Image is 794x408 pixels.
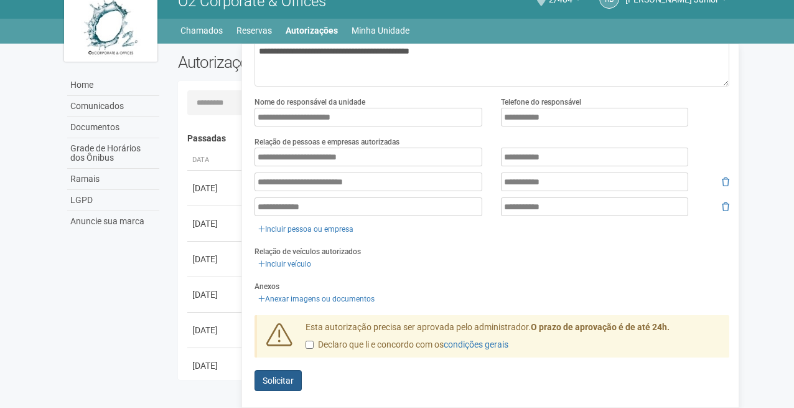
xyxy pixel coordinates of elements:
a: Grade de Horários dos Ônibus [67,138,159,169]
div: [DATE] [192,217,238,230]
div: [DATE] [192,359,238,372]
div: Esta autorização precisa ser aprovada pelo administrador. [296,321,729,358]
i: Remover [722,202,729,211]
a: Minha Unidade [352,22,409,39]
a: Incluir pessoa ou empresa [255,222,357,236]
a: Autorizações [286,22,338,39]
a: Home [67,75,159,96]
input: Declaro que li e concordo com oscondições gerais [306,341,314,349]
a: Ramais [67,169,159,190]
label: Nome do responsável da unidade [255,97,365,108]
label: Relação de veículos autorizados [255,246,361,257]
th: Data [187,150,243,171]
button: Solicitar [255,370,302,391]
div: [DATE] [192,324,238,336]
span: Solicitar [263,376,294,386]
label: Declaro que li e concordo com os [306,339,508,351]
h4: Passadas [187,134,721,143]
label: Relação de pessoas e empresas autorizadas [255,136,399,148]
h2: Autorizações [178,53,444,72]
a: Comunicados [67,96,159,117]
strong: O prazo de aprovação é de até 24h. [531,322,670,332]
div: [DATE] [192,182,238,194]
label: Telefone do responsável [501,97,581,108]
a: Documentos [67,117,159,138]
a: Anexar imagens ou documentos [255,292,378,306]
a: LGPD [67,190,159,211]
label: Anexos [255,281,279,292]
i: Remover [722,178,729,186]
a: Incluir veículo [255,257,315,271]
div: [DATE] [192,253,238,265]
a: Chamados [180,22,223,39]
div: [DATE] [192,288,238,301]
a: condições gerais [444,339,508,349]
a: Anuncie sua marca [67,211,159,232]
a: Reservas [236,22,272,39]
